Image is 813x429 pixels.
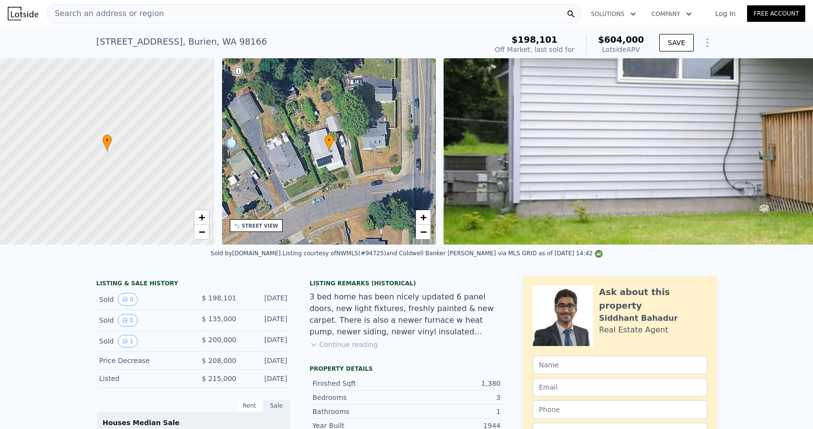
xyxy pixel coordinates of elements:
[511,34,558,45] span: $198,101
[99,374,186,383] div: Listed
[599,313,678,324] div: Siddhant Bahadur
[420,226,427,238] span: −
[99,293,186,306] div: Sold
[310,365,504,373] div: Property details
[313,393,407,402] div: Bedrooms
[8,7,38,20] img: Lotside
[202,357,236,364] span: $ 208,000
[210,250,283,257] div: Sold by [DOMAIN_NAME] .
[102,136,112,145] span: •
[659,34,693,51] button: SAVE
[244,335,287,347] div: [DATE]
[99,356,186,365] div: Price Decrease
[324,134,334,151] div: •
[99,335,186,347] div: Sold
[595,250,603,258] img: NWMLS Logo
[313,379,407,388] div: Finished Sqft
[310,340,378,349] button: Continue reading
[420,211,427,223] span: +
[202,336,236,344] span: $ 200,000
[283,250,603,257] div: Listing courtesy of NWMLS (#94725) and Coldwell Banker [PERSON_NAME] via MLS GRID as of [DATE] 14:42
[416,210,430,225] a: Zoom in
[244,356,287,365] div: [DATE]
[194,225,209,239] a: Zoom out
[703,9,747,18] a: Log In
[118,335,138,347] button: View historical data
[198,226,205,238] span: −
[244,314,287,327] div: [DATE]
[598,34,644,45] span: $604,000
[99,314,186,327] div: Sold
[698,33,717,52] button: Show Options
[202,315,236,323] span: $ 135,000
[118,314,138,327] button: View historical data
[244,374,287,383] div: [DATE]
[47,8,164,19] span: Search an address or region
[599,324,669,336] div: Real Estate Agent
[103,418,284,428] div: Houses Median Sale
[644,5,700,23] button: Company
[242,222,278,230] div: STREET VIEW
[313,407,407,416] div: Bathrooms
[407,379,501,388] div: 1,380
[202,294,236,302] span: $ 198,101
[747,5,805,22] a: Free Account
[324,136,334,145] span: •
[244,293,287,306] div: [DATE]
[583,5,644,23] button: Solutions
[533,378,707,396] input: Email
[407,393,501,402] div: 3
[236,399,263,412] div: Rent
[118,293,138,306] button: View historical data
[202,375,236,382] span: $ 215,000
[533,400,707,419] input: Phone
[194,210,209,225] a: Zoom in
[416,225,430,239] a: Zoom out
[102,134,112,151] div: •
[599,285,707,313] div: Ask about this property
[198,211,205,223] span: +
[263,399,290,412] div: Sale
[495,45,574,54] div: Off Market, last sold for
[96,35,267,49] div: [STREET_ADDRESS] , Burien , WA 98166
[407,407,501,416] div: 1
[533,356,707,374] input: Name
[310,280,504,287] div: Listing Remarks (Historical)
[96,280,290,289] div: LISTING & SALE HISTORY
[310,291,504,338] div: 3 bed home has been nicely updated 6 panel doors, new light fixtures, freshly painted & new carpe...
[598,45,644,54] div: Lotside ARV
